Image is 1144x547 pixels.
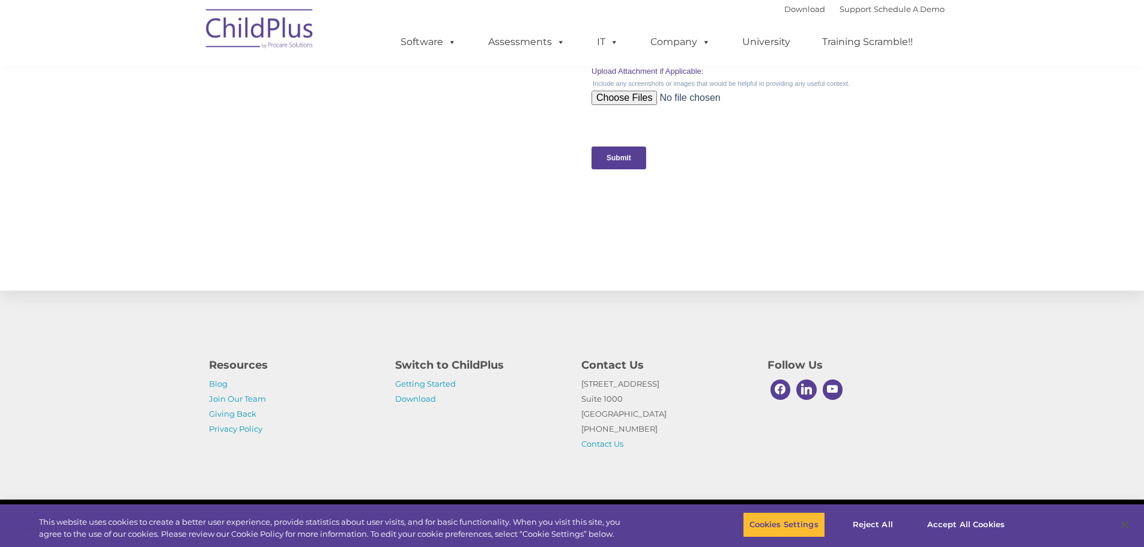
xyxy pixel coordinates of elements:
[167,128,218,138] span: Phone number
[209,379,228,388] a: Blog
[1112,512,1138,538] button: Close
[921,512,1011,537] button: Accept All Cookies
[638,30,722,54] a: Company
[395,394,436,403] a: Download
[730,30,802,54] a: University
[784,4,945,14] font: |
[581,357,749,373] h4: Contact Us
[581,376,749,452] p: [STREET_ADDRESS] Suite 1000 [GEOGRAPHIC_DATA] [PHONE_NUMBER]
[793,376,820,403] a: Linkedin
[395,379,456,388] a: Getting Started
[389,30,468,54] a: Software
[581,439,623,449] a: Contact Us
[743,512,825,537] button: Cookies Settings
[209,409,256,419] a: Giving Back
[820,376,846,403] a: Youtube
[840,4,871,14] a: Support
[209,357,377,373] h4: Resources
[784,4,825,14] a: Download
[209,424,262,434] a: Privacy Policy
[167,79,204,88] span: Last name
[810,30,925,54] a: Training Scramble!!
[767,357,936,373] h4: Follow Us
[585,30,631,54] a: IT
[209,394,266,403] a: Join Our Team
[874,4,945,14] a: Schedule A Demo
[200,1,320,61] img: ChildPlus by Procare Solutions
[835,512,910,537] button: Reject All
[395,357,563,373] h4: Switch to ChildPlus
[476,30,577,54] a: Assessments
[39,516,629,540] div: This website uses cookies to create a better user experience, provide statistics about user visit...
[767,376,794,403] a: Facebook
